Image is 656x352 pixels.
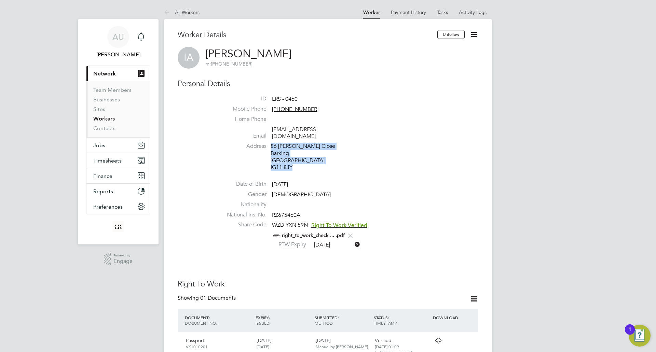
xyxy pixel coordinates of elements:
[374,320,397,326] span: TIMESTAMP
[257,344,269,349] span: [DATE]
[93,96,120,103] a: Businesses
[272,106,318,113] tcxspan: Call +447956116850 via 3CX
[93,173,112,179] span: Finance
[363,10,380,15] a: Worker
[112,32,124,41] span: AU
[219,116,266,123] label: Home Phone
[628,329,631,338] div: 1
[219,211,266,219] label: National Ins. No.
[86,51,150,59] span: Azmat Ullah
[271,143,336,171] div: 86 [PERSON_NAME] Close Barking [GEOGRAPHIC_DATA] IG11 8JY
[205,61,211,67] span: m:
[185,320,217,326] span: DOCUMENT NO.
[388,315,389,320] span: /
[113,221,124,232] img: loyalreliance-logo-retina.png
[219,105,266,113] label: Mobile Phone
[219,201,266,208] label: Nationality
[93,142,105,149] span: Jobs
[86,184,150,199] button: Reports
[164,9,200,15] a: All Workers
[78,19,159,244] nav: Main navigation
[375,337,392,343] span: Verified
[272,96,298,102] span: LRS - 0460
[178,47,200,69] span: IA
[86,26,150,59] a: AU[PERSON_NAME]
[113,258,133,264] span: Engage
[93,203,123,210] span: Preferences
[93,157,122,164] span: Timesheets
[338,315,339,320] span: /
[282,233,345,238] a: right_to_work_check ... .pdf
[219,95,266,102] label: ID
[86,153,150,168] button: Timesheets
[86,199,150,214] button: Preferences
[272,126,317,140] a: [EMAIL_ADDRESS][DOMAIN_NAME]
[431,311,478,324] div: DOWNLOAD
[313,311,372,329] div: SUBMITTED
[315,320,333,326] span: METHOD
[200,295,236,301] span: 01 Documents
[311,222,367,229] span: Right To Work Verified
[211,61,252,67] tcxspan: Call +447956116850 via 3CX
[459,9,487,15] a: Activity Logs
[93,70,116,77] span: Network
[219,221,266,228] label: Share Code
[93,188,113,195] span: Reports
[205,47,291,60] a: [PERSON_NAME]
[86,138,150,153] button: Jobs
[93,106,105,112] a: Sites
[219,191,266,198] label: Gender
[312,240,360,250] input: Select one
[219,143,266,150] label: Address
[178,30,437,40] h3: Worker Details
[256,320,270,326] span: ISSUED
[86,66,150,81] button: Network
[316,344,369,349] span: Manual by [PERSON_NAME].
[629,325,651,347] button: Open Resource Center, 1 new notification
[178,295,237,302] div: Showing
[219,181,266,188] label: Date of Birth
[272,222,308,229] span: WZD YXN 59N
[186,344,208,349] span: VX1010201
[272,212,300,219] span: RZ675460A
[178,279,478,289] h3: Right To Work
[272,241,306,248] label: RTW Expiry
[437,9,448,15] a: Tasks
[437,30,465,39] button: Unfollow
[372,311,431,329] div: STATUS
[219,132,266,140] label: Email
[391,9,426,15] a: Payment History
[272,181,288,188] span: [DATE]
[86,81,150,137] div: Network
[183,311,254,329] div: DOCUMENT
[86,221,150,232] a: Go to home page
[93,87,132,93] a: Team Members
[375,344,399,349] span: [DATE] 01:09
[269,315,270,320] span: /
[86,168,150,183] button: Finance
[178,79,478,89] h3: Personal Details
[104,253,133,266] a: Powered byEngage
[93,115,115,122] a: Workers
[254,311,313,329] div: EXPIRY
[93,125,115,131] a: Contacts
[209,315,210,320] span: /
[113,253,133,258] span: Powered by
[272,191,331,198] span: [DEMOGRAPHIC_DATA]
